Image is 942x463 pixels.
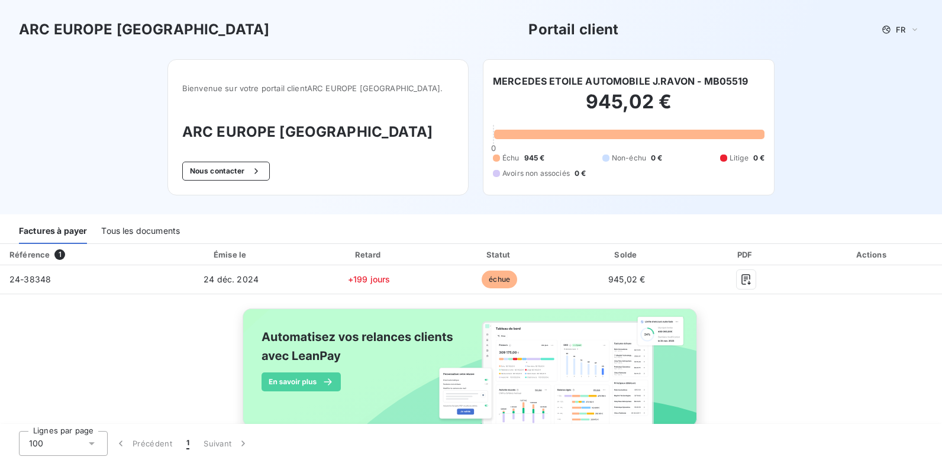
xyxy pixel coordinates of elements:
span: 1 [186,438,189,449]
span: FR [896,25,905,34]
span: Avoirs non associés [502,168,570,179]
span: 0 € [651,153,662,163]
div: Référence [9,250,50,259]
span: 0 € [753,153,764,163]
span: Litige [730,153,749,163]
span: Bienvenue sur votre portail client ARC EUROPE [GEOGRAPHIC_DATA] . [182,83,454,93]
span: +199 jours [348,274,391,284]
span: Échu [502,153,520,163]
span: Non-échu [612,153,646,163]
img: banner [232,301,710,447]
div: Solde [566,249,687,261]
button: Suivant [196,431,256,456]
span: 1 [54,249,65,260]
div: Actions [805,249,940,261]
div: Émise le [162,249,301,261]
span: 24 déc. 2024 [204,274,259,284]
h3: ARC EUROPE [GEOGRAPHIC_DATA] [182,121,454,143]
div: Factures à payer [19,219,87,244]
button: 1 [179,431,196,456]
button: Précédent [108,431,179,456]
span: 945 € [524,153,545,163]
h6: MERCEDES ETOILE AUTOMOBILE J.RAVON - MB05519 [493,74,749,88]
div: Retard [305,249,433,261]
div: Tous les documents [101,219,180,244]
h2: 945,02 € [493,90,764,126]
button: Nous contacter [182,162,270,181]
h3: Portail client [528,19,618,40]
span: 0 [491,143,496,153]
span: 24-38348 [9,274,51,284]
span: 100 [29,438,43,449]
span: 945,02 € [608,274,645,284]
span: échue [482,271,517,288]
span: 0 € [575,168,586,179]
div: PDF [692,249,800,261]
div: Statut [437,249,562,261]
h3: ARC EUROPE [GEOGRAPHIC_DATA] [19,19,269,40]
